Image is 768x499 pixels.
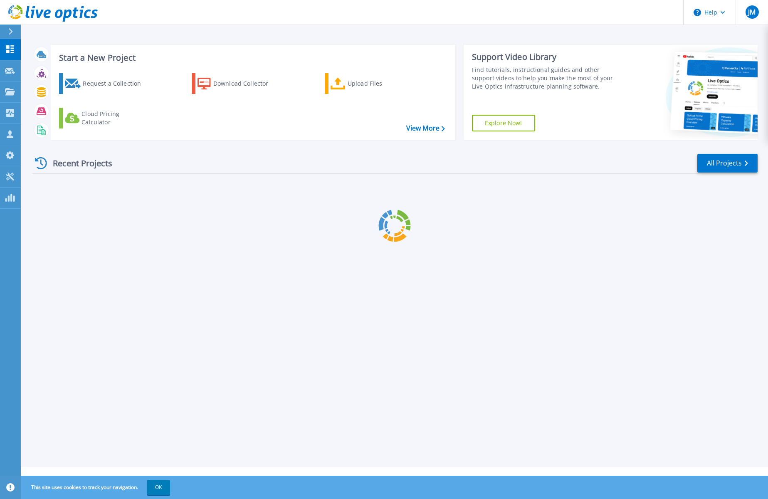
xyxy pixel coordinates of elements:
[59,108,152,128] a: Cloud Pricing Calculator
[472,52,622,62] div: Support Video Library
[23,480,170,495] span: This site uses cookies to track your navigation.
[59,73,152,94] a: Request a Collection
[192,73,284,94] a: Download Collector
[697,154,758,173] a: All Projects
[147,480,170,495] button: OK
[213,75,280,92] div: Download Collector
[748,9,756,15] span: JM
[32,153,123,173] div: Recent Projects
[59,53,445,62] h3: Start a New Project
[325,73,417,94] a: Upload Files
[406,124,445,132] a: View More
[83,75,149,92] div: Request a Collection
[472,115,535,131] a: Explore Now!
[348,75,414,92] div: Upload Files
[472,66,622,91] div: Find tutorials, instructional guides and other support videos to help you make the most of your L...
[81,110,148,126] div: Cloud Pricing Calculator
